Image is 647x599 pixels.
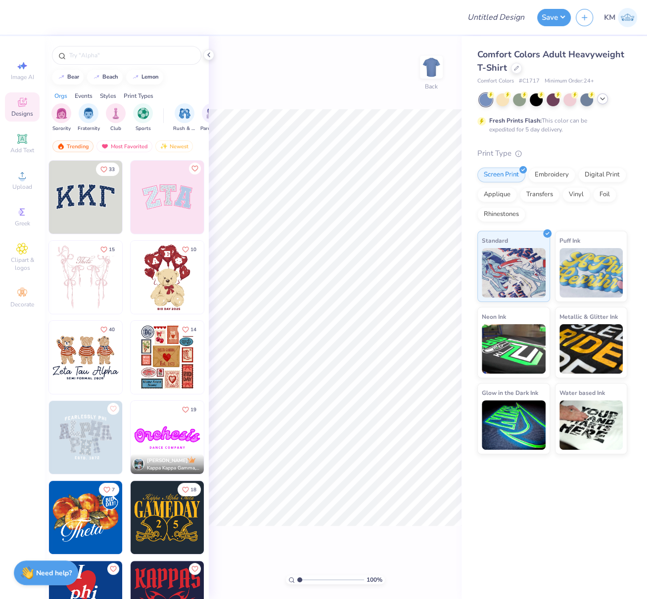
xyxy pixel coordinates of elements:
span: Decorate [10,300,34,308]
img: trend_line.gif [92,74,100,80]
img: edfb13fc-0e43-44eb-bea2-bf7fc0dd67f9 [122,161,195,234]
div: Newest [155,140,193,152]
img: Club Image [110,108,121,119]
button: Like [178,483,201,496]
img: Sorority Image [56,108,67,119]
span: Designs [11,110,33,118]
span: Water based Ink [559,387,605,398]
img: most_fav.gif [101,143,109,150]
div: filter for Sports [133,103,153,132]
a: KM [604,8,637,27]
img: 5ee11766-d822-42f5-ad4e-763472bf8dcf [204,161,277,234]
button: filter button [106,103,126,132]
div: Vinyl [562,187,590,202]
div: filter for Rush & Bid [173,103,196,132]
img: 587403a7-0594-4a7f-b2bd-0ca67a3ff8dd [131,241,204,314]
button: filter button [173,103,196,132]
span: Comfort Colors Adult Heavyweight T-Shirt [477,48,624,74]
span: Image AI [11,73,34,81]
button: Like [107,563,119,575]
button: Like [96,243,119,256]
button: filter button [78,103,100,132]
button: Like [107,403,119,415]
span: 10 [190,247,196,252]
img: 8659caeb-cee5-4a4c-bd29-52ea2f761d42 [49,481,122,554]
span: Club [110,125,121,132]
img: 3b9aba4f-e317-4aa7-a679-c95a879539bd [49,161,122,234]
img: Neon Ink [482,324,546,374]
img: d12a98c7-f0f7-4345-bf3a-b9f1b718b86e [122,241,195,314]
img: Glow in the Dark Ink [482,400,546,450]
img: b0e5e834-c177-467b-9309-b33acdc40f03 [204,321,277,394]
button: Like [96,163,119,176]
div: lemon [141,74,159,80]
span: 40 [109,327,115,332]
img: Katrina Mae Mijares [618,8,637,27]
div: filter for Parent's Weekend [200,103,223,132]
div: Screen Print [477,168,525,182]
button: Like [99,483,119,496]
img: Parent's Weekend Image [206,108,218,119]
div: filter for Sorority [51,103,71,132]
span: 18 [190,487,196,492]
span: Standard [482,235,508,246]
span: [PERSON_NAME] [146,457,187,464]
div: Styles [100,91,116,100]
button: Like [178,243,201,256]
span: Add Text [10,146,34,154]
button: filter button [200,103,223,132]
img: 6de2c09e-6ade-4b04-8ea6-6dac27e4729e [131,321,204,394]
div: filter for Fraternity [78,103,100,132]
input: Untitled Design [460,7,532,27]
img: trend_line.gif [132,74,139,80]
button: Like [189,163,201,174]
img: a3be6b59-b000-4a72-aad0-0c575b892a6b [49,321,122,394]
span: 100 % [367,575,382,584]
img: trending.gif [57,143,65,150]
button: Like [96,323,119,336]
div: Events [75,91,92,100]
button: Like [189,563,201,575]
span: 33 [109,167,115,172]
div: This color can be expedited for 5 day delivery. [489,116,611,134]
img: Standard [482,248,546,298]
span: Sorority [52,125,71,132]
div: Foil [593,187,616,202]
img: Avatar [133,458,144,470]
span: Glow in the Dark Ink [482,387,538,398]
div: Digital Print [578,168,626,182]
div: beach [102,74,118,80]
img: Water based Ink [559,400,623,450]
button: beach [87,70,123,85]
img: 2b704b5a-84f6-4980-8295-53d958423ff9 [204,481,277,554]
img: trend_line.gif [57,74,65,80]
img: topCreatorCrown.gif [187,456,195,464]
button: Like [178,403,201,416]
span: 19 [190,407,196,412]
img: Rush & Bid Image [179,108,190,119]
div: Applique [477,187,517,202]
span: Rush & Bid [173,125,196,132]
span: Greek [15,219,30,227]
strong: Need help? [36,568,72,578]
button: Save [537,9,571,26]
button: filter button [133,103,153,132]
div: Print Type [477,148,627,159]
img: Puff Ink [559,248,623,298]
div: bear [67,74,79,80]
img: Sports Image [138,108,149,119]
div: Embroidery [528,168,575,182]
span: Puff Ink [559,235,580,246]
div: filter for Club [106,103,126,132]
button: lemon [126,70,163,85]
img: 5a4b4175-9e88-49c8-8a23-26d96782ddc6 [49,401,122,474]
div: Transfers [520,187,559,202]
button: bear [52,70,84,85]
button: filter button [51,103,71,132]
strong: Fresh Prints Flash: [489,117,542,125]
span: Sports [136,125,151,132]
img: 190a3832-2857-43c9-9a52-6d493f4406b1 [204,401,277,474]
span: Parent's Weekend [200,125,223,132]
span: 15 [109,247,115,252]
img: 9980f5e8-e6a1-4b4a-8839-2b0e9349023c [131,161,204,234]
